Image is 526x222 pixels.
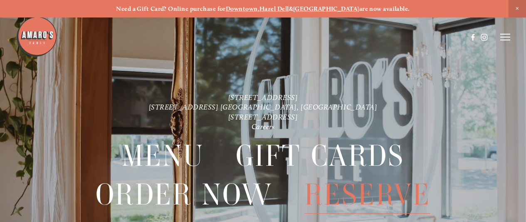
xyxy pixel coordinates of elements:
[149,102,378,111] a: [STREET_ADDRESS] [GEOGRAPHIC_DATA], [GEOGRAPHIC_DATA]
[96,175,273,213] a: Order Now
[289,5,293,12] strong: &
[359,5,410,12] strong: are now available.
[236,137,405,175] span: Gift Cards
[236,137,405,175] a: Gift Cards
[228,112,298,121] a: [STREET_ADDRESS]
[252,122,275,131] a: Careers
[116,5,226,12] strong: Need a Gift Card? Online purchase for
[258,5,259,12] strong: ,
[293,5,359,12] a: [GEOGRAPHIC_DATA]
[259,5,289,12] a: Hazel Dell
[226,5,258,12] a: Downtown
[122,137,204,175] span: Menu
[16,16,57,57] img: Amaro's Table
[228,93,298,102] a: [STREET_ADDRESS]
[122,137,204,175] a: Menu
[304,175,431,213] a: Reserve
